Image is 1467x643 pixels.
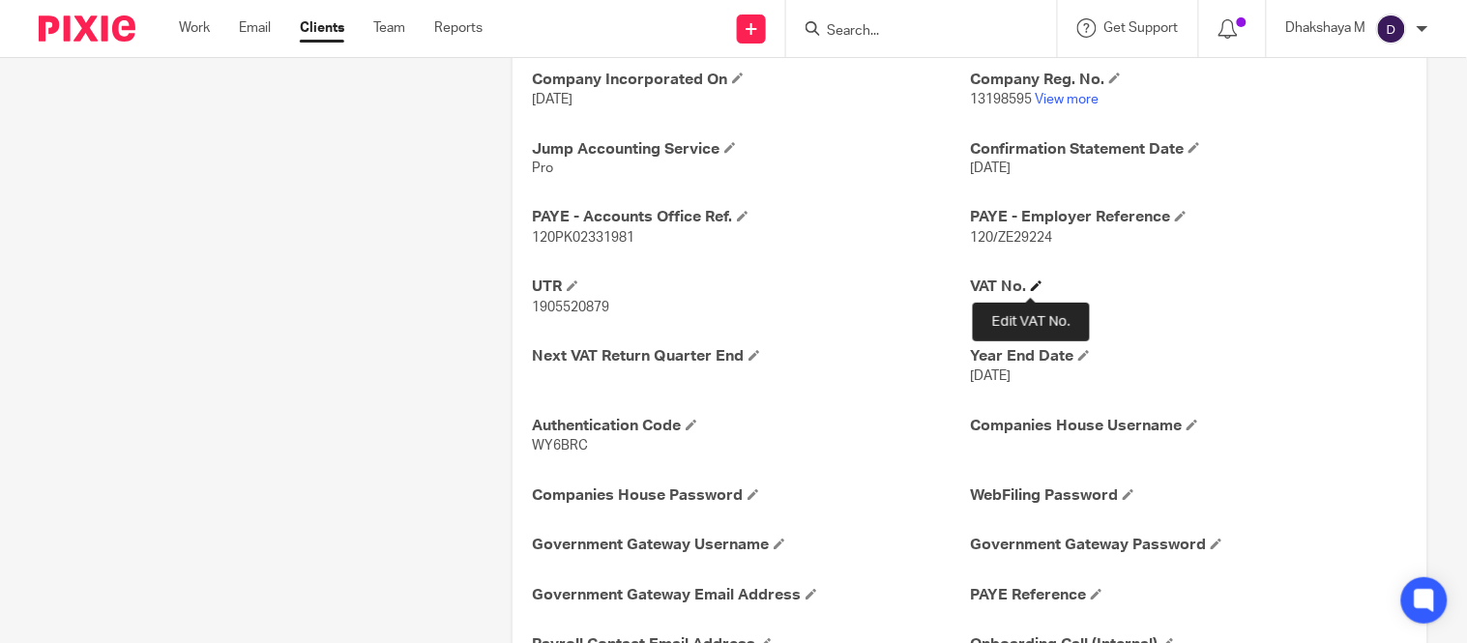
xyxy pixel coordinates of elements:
[970,486,1408,507] h4: WebFiling Password
[532,208,970,228] h4: PAYE - Accounts Office Ref.
[970,347,1408,367] h4: Year End Date
[970,93,1032,106] span: 13198595
[239,18,271,38] a: Email
[532,347,970,367] h4: Next VAT Return Quarter End
[825,23,999,41] input: Search
[970,70,1408,90] h4: Company Reg. No.
[532,440,588,453] span: WY6BRC
[39,15,135,42] img: Pixie
[532,536,970,556] h4: Government Gateway Username
[970,208,1408,228] h4: PAYE - Employer Reference
[532,139,970,160] h4: Jump Accounting Service
[970,370,1011,384] span: [DATE]
[1035,93,1099,106] a: View more
[300,18,344,38] a: Clients
[970,586,1408,606] h4: PAYE Reference
[179,18,210,38] a: Work
[532,162,553,176] span: Pro
[532,278,970,298] h4: UTR
[970,417,1408,437] h4: Companies House Username
[532,93,572,106] span: [DATE]
[970,139,1408,160] h4: Confirmation Statement Date
[1376,14,1407,44] img: svg%3E
[1286,18,1366,38] p: Dhakshaya M
[434,18,483,38] a: Reports
[532,417,970,437] h4: Authentication Code
[970,232,1052,246] span: 120/ZE29224
[532,232,634,246] span: 120PK02331981
[1104,21,1179,35] span: Get Support
[532,70,970,90] h4: Company Incorporated On
[532,302,609,315] span: 1905520879
[970,162,1011,176] span: [DATE]
[532,586,970,606] h4: Government Gateway Email Address
[970,278,1408,298] h4: VAT No.
[970,536,1408,556] h4: Government Gateway Password
[532,486,970,507] h4: Companies House Password
[373,18,405,38] a: Team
